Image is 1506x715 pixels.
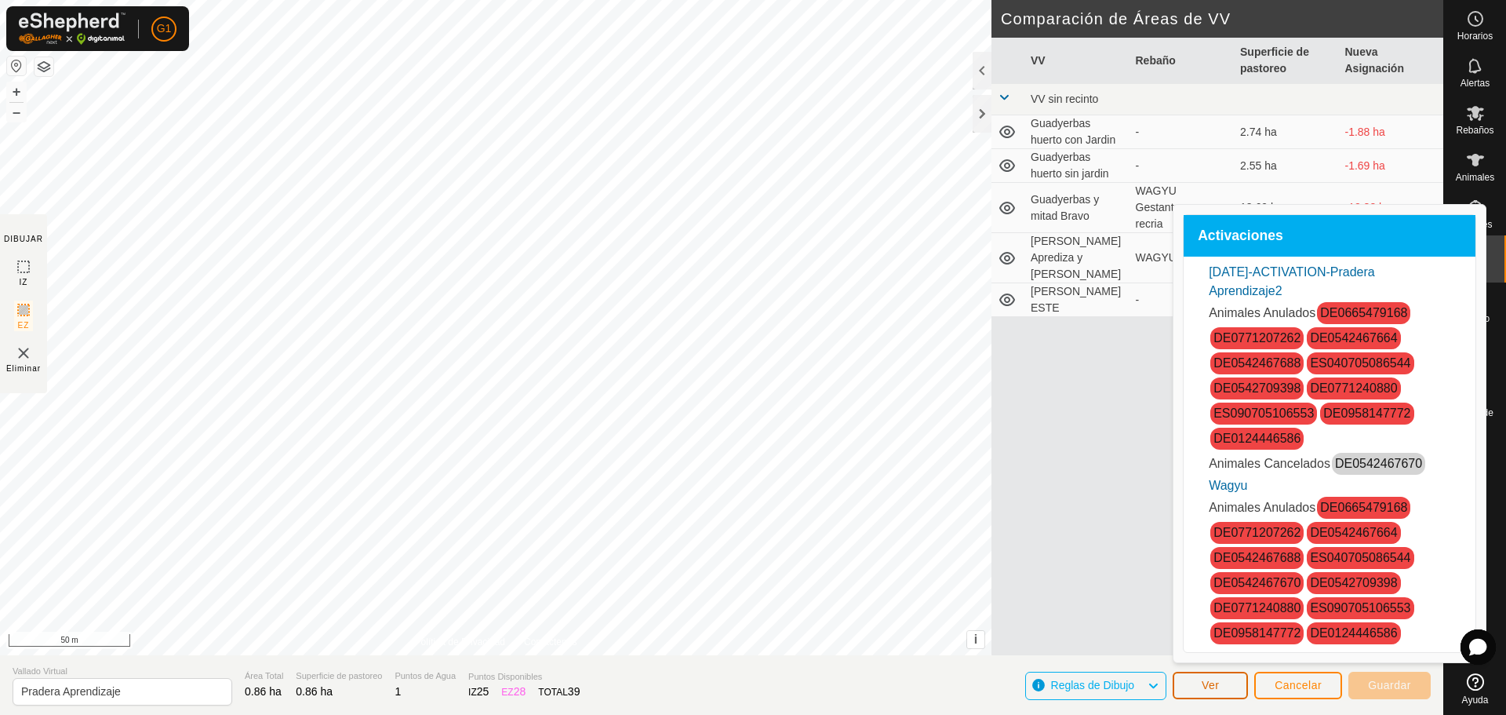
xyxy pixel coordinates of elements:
a: DE0665479168 [1320,306,1407,319]
div: WAGYU Celo [1136,250,1228,266]
span: Alertas [1461,78,1490,88]
a: Contáctenos [524,635,577,649]
span: Guardar [1368,679,1411,691]
span: Eliminar [6,363,41,374]
span: i [974,633,977,646]
a: DE0542709398 [1213,381,1300,395]
td: 13.69 ha [1234,183,1339,233]
a: ES090705106553 [1310,601,1410,615]
span: Puntos de Agua [395,669,456,683]
button: + [7,82,26,101]
span: Ver [1202,679,1220,691]
span: IZ [20,276,28,288]
a: DE0771240880 [1213,601,1300,615]
td: Guadyerbas huerto sin jardin [1024,149,1129,183]
span: 0.86 ha [296,685,333,698]
td: -1.69 ha [1339,149,1444,183]
div: IZ [468,684,489,700]
a: DE0771240880 [1310,381,1397,395]
div: - [1136,124,1228,140]
span: Puntos Disponibles [468,670,580,684]
div: - [1136,158,1228,174]
img: Logo Gallagher [19,13,125,45]
a: DE0124446586 [1310,626,1397,640]
span: 0.86 ha [245,685,282,698]
span: Superficie de pastoreo [296,669,382,683]
a: DE0665479168 [1320,501,1407,514]
td: Guadyerbas huerto con Jardin [1024,115,1129,149]
span: VV sin recinto [1031,93,1098,105]
span: 39 [568,685,580,698]
span: Cancelar [1275,679,1322,691]
th: VV [1024,38,1129,84]
span: Ayuda [1462,695,1489,705]
td: 2.74 ha [1234,115,1339,149]
a: DE0771207262 [1213,526,1300,539]
span: Animales Anulados [1209,306,1315,319]
span: Activaciones [1198,229,1283,243]
button: Restablecer Mapa [7,57,26,75]
a: Ayuda [1444,667,1506,711]
span: Animales Cancelados [1209,457,1330,470]
button: – [7,103,26,122]
span: Reglas de Dibujo [1051,679,1135,691]
span: Área Total [245,669,283,683]
th: Superficie de pastoreo [1234,38,1339,84]
span: Animales [1456,173,1494,182]
a: ES040705086544 [1310,551,1410,564]
a: ES090705106553 [1213,407,1314,420]
button: Guardar [1348,672,1431,699]
div: - [1136,292,1228,308]
span: 1 [395,685,401,698]
th: Nueva Asignación [1339,38,1444,84]
a: DE0542467670 [1213,576,1300,589]
a: [DATE]-ACTIVATION-Pradera Aprendizaje2 [1209,265,1375,297]
a: DE0542467670 [1335,457,1422,470]
span: EZ [18,319,30,331]
th: Rebaño [1129,38,1235,84]
a: DE0958147772 [1323,407,1410,420]
span: Rebaños [1456,126,1493,135]
span: G1 [157,20,172,37]
div: EZ [501,684,526,700]
div: WAGYU Gestantes y en recria [1136,183,1228,232]
a: DE0542709398 [1310,576,1397,589]
a: Wagyu [1209,479,1247,492]
img: VV [14,344,33,363]
a: DE0542467664 [1310,331,1397,345]
div: TOTAL [538,684,580,700]
h2: Comparación de Áreas de VV [1001,9,1443,28]
td: [PERSON_NAME] ESTE [1024,283,1129,317]
td: [PERSON_NAME] Aprediza y [PERSON_NAME] [1024,233,1129,283]
a: DE0542467688 [1213,356,1300,370]
span: Animales Anulados [1209,501,1315,514]
button: Cancelar [1254,672,1342,699]
a: DE0542467688 [1213,551,1300,564]
button: Capas del Mapa [35,57,53,76]
button: Ver [1173,672,1248,699]
span: 25 [477,685,489,698]
div: DIBUJAR [4,233,43,245]
a: DE0124446586 [1213,432,1300,445]
td: 2.55 ha [1234,149,1339,183]
button: i [967,631,984,648]
a: ES040705086544 [1310,356,1410,370]
a: DE0958147772 [1213,626,1300,640]
a: DE0542467664 [1310,526,1397,539]
td: -1.88 ha [1339,115,1444,149]
span: Horarios [1457,31,1493,41]
td: -12.83 ha [1339,183,1444,233]
a: DE0771207262 [1213,331,1300,345]
td: Guadyerbas y mitad Bravo [1024,183,1129,233]
span: Vallado Virtual [13,665,232,678]
a: Política de Privacidad [415,635,505,649]
span: 28 [514,685,526,698]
